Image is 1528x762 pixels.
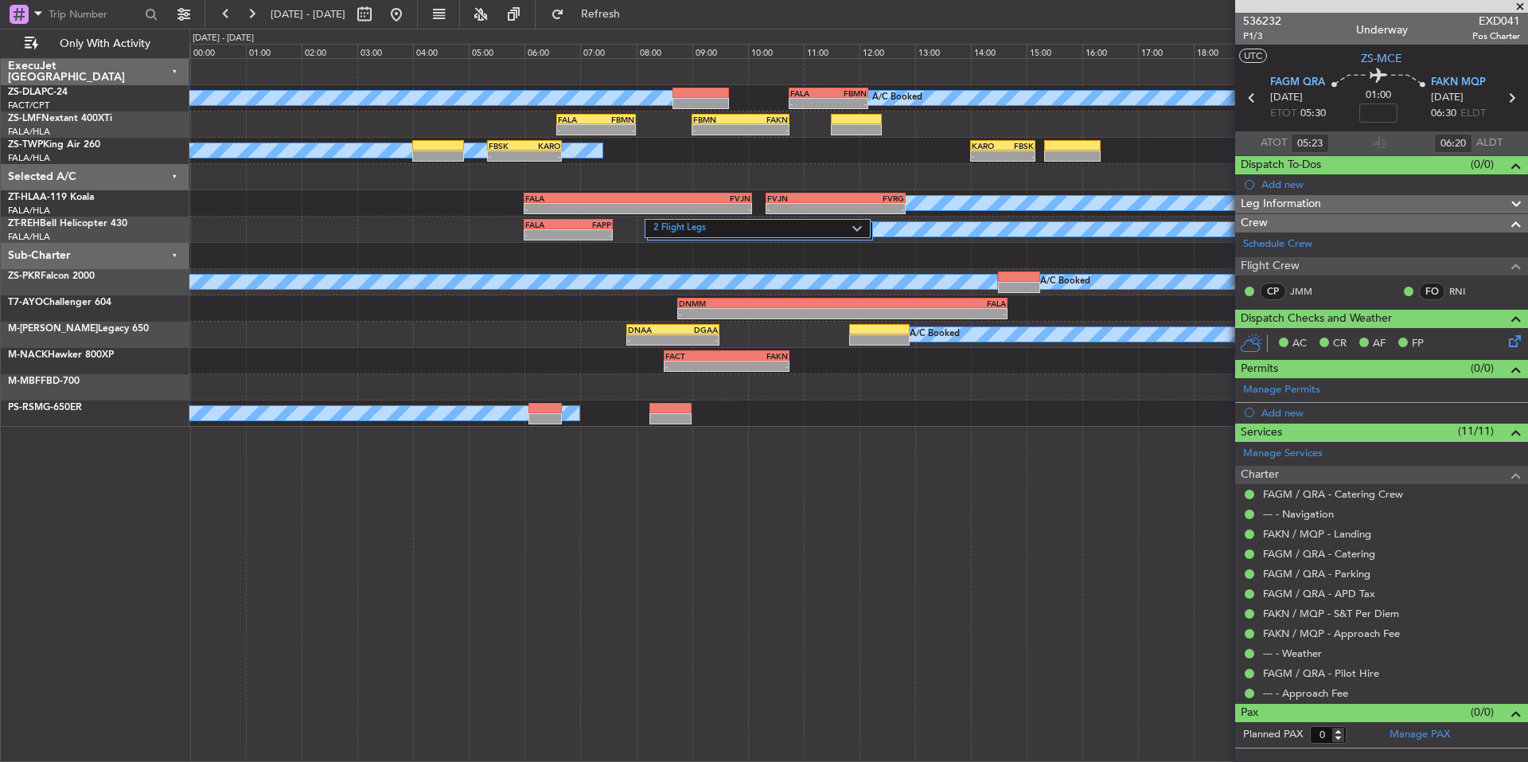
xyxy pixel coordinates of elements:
div: 15:00 [1027,44,1082,58]
div: - [679,309,843,318]
button: UTC [1239,49,1267,63]
div: 07:00 [580,44,636,58]
div: - [1003,151,1034,161]
span: ATOT [1261,135,1287,151]
span: FAKN MQP [1431,75,1486,91]
div: - [790,99,828,108]
a: --- - Weather [1263,647,1322,660]
label: Planned PAX [1243,727,1303,743]
span: M-NACK [8,350,48,360]
div: FBMN [693,115,741,124]
div: - [672,335,718,345]
div: - [828,99,867,108]
div: 08:00 [637,44,692,58]
a: Manage Services [1243,446,1323,462]
span: ELDT [1460,106,1486,122]
div: FALA [843,299,1007,308]
div: FBMN [828,88,867,98]
span: Dispatch To-Dos [1241,156,1321,174]
a: M-NACKHawker 800XP [8,350,114,360]
a: FALA/HLA [8,152,50,164]
span: (0/0) [1471,704,1494,721]
a: --- - Navigation [1263,507,1334,521]
div: - [525,204,637,213]
div: FO [1419,283,1445,300]
a: M-[PERSON_NAME]Legacy 650 [8,324,149,334]
div: 00:00 [190,44,246,58]
span: Dispatch Checks and Weather [1241,310,1392,328]
a: --- - Approach Fee [1263,686,1348,700]
div: 12:00 [859,44,915,58]
a: FAGM / QRA - Catering [1263,547,1375,561]
span: AF [1373,336,1386,352]
a: Manage Permits [1243,382,1320,398]
span: M-[PERSON_NAME] [8,324,98,334]
span: ALDT [1476,135,1503,151]
span: (0/0) [1471,360,1494,377]
span: ZT-REH [8,219,40,229]
div: 01:00 [246,44,302,58]
div: A/C Booked [872,86,922,110]
input: --:-- [1434,134,1472,153]
a: FALA/HLA [8,231,50,243]
span: EXD041 [1472,13,1520,29]
div: 06:00 [524,44,580,58]
a: FAGM / QRA - Pilot Hire [1263,666,1379,680]
a: FAGM / QRA - APD Tax [1263,587,1375,600]
label: 2 Flight Legs [653,222,852,236]
a: FAGM / QRA - Parking [1263,567,1370,580]
div: 03:00 [357,44,413,58]
span: (11/11) [1458,423,1494,440]
div: FBSK [1003,141,1034,150]
span: CR [1333,336,1347,352]
div: - [638,204,750,213]
a: FACT/CPT [8,100,49,111]
span: Only With Activity [41,38,168,49]
span: FP [1412,336,1424,352]
div: A/C Booked [1040,270,1090,294]
div: FBSK [489,141,524,150]
span: ZS-DLA [8,88,41,97]
span: 01:00 [1366,88,1391,104]
input: --:-- [1291,134,1329,153]
span: (0/0) [1471,156,1494,173]
a: Manage PAX [1390,727,1450,743]
div: A/C Booked [910,322,960,346]
div: - [525,230,568,240]
div: 02:00 [302,44,357,58]
div: FAKN [740,115,788,124]
div: 13:00 [915,44,971,58]
div: KARO [524,141,560,150]
a: FAKN / MQP - S&T Per Diem [1263,607,1399,620]
div: - [972,151,1003,161]
span: P1/3 [1243,29,1281,43]
span: 06:30 [1431,106,1456,122]
span: PS-RSM [8,403,43,412]
input: Trip Number [49,2,140,26]
div: - [558,125,596,135]
div: FACT [665,351,727,361]
a: FALA/HLA [8,126,50,138]
div: FBMN [596,115,634,124]
div: - [568,230,611,240]
div: - [767,204,836,213]
img: arrow-gray.svg [852,225,862,232]
span: Leg Information [1241,195,1321,213]
div: - [628,335,673,345]
div: Underway [1356,21,1408,38]
div: - [843,309,1007,318]
span: Flight Crew [1241,257,1300,275]
span: Charter [1241,466,1279,484]
div: 18:00 [1194,44,1249,58]
div: 09:00 [692,44,748,58]
span: ZS-TWP [8,140,43,150]
div: KARO [972,141,1003,150]
a: RNI [1449,284,1485,299]
div: 10:00 [748,44,804,58]
div: FVJN [767,193,836,203]
div: 14:00 [971,44,1027,58]
span: Refresh [567,9,634,20]
a: FAKN / MQP - Approach Fee [1263,627,1400,640]
a: FAKN / MQP - Landing [1263,527,1371,541]
a: FAGM / QRA - Catering Crew [1263,487,1403,501]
